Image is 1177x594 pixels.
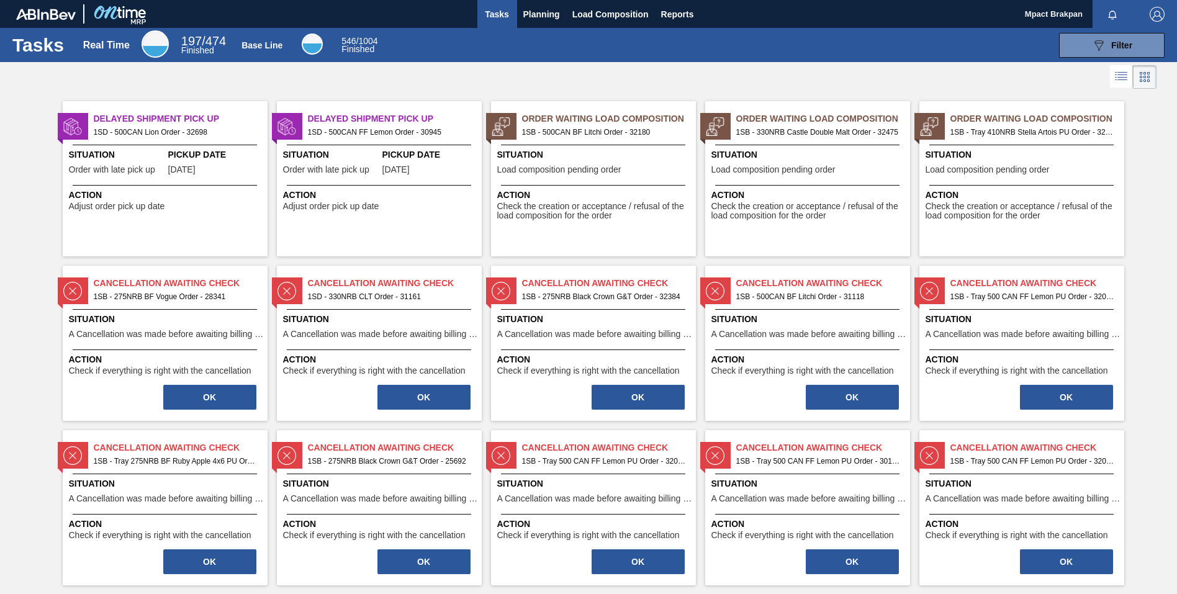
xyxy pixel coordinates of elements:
div: Complete task: 2289855 [1019,548,1114,575]
span: A Cancellation was made before awaiting billing stage [497,494,693,503]
img: status [492,282,510,300]
img: status [63,117,82,136]
span: Action [926,189,1121,202]
span: Check the creation or acceptance / refusal of the load composition for the order [711,202,907,221]
div: Complete task: 2289413 [162,548,258,575]
span: Check if everything is right with the cancellation [497,366,680,376]
span: Finished [341,44,374,54]
button: OK [1020,549,1113,574]
div: Real Time [181,36,226,55]
span: Situation [926,313,1121,326]
span: Situation [69,148,165,161]
span: 1SB - 275NRB BF Vogue Order - 28341 [94,290,258,304]
div: Complete task: 2289308 [805,384,900,411]
span: A Cancellation was made before awaiting billing stage [926,330,1121,339]
div: Real Time [142,30,169,58]
span: Check if everything is right with the cancellation [69,366,251,376]
span: Check if everything is right with the cancellation [926,366,1108,376]
span: Action [69,518,264,531]
span: Order Waiting Load Composition [950,112,1124,125]
span: Planning [523,7,560,22]
span: 1SB - 500CAN BF Litchi Order - 31118 [736,290,900,304]
span: Situation [497,313,693,326]
span: Action [926,518,1121,531]
span: 1SD - 500CAN Lion Order - 32698 [94,125,258,139]
span: 1SB - Tray 500 CAN FF Lemon PU Order - 32074 [522,454,686,468]
img: status [492,446,510,465]
span: A Cancellation was made before awaiting billing stage [711,330,907,339]
span: Action [497,353,693,366]
button: Notifications [1093,6,1132,23]
span: Adjust order pick up date [283,202,379,211]
span: Situation [497,148,693,161]
img: status [277,282,296,300]
span: A Cancellation was made before awaiting billing stage [283,494,479,503]
span: Check if everything is right with the cancellation [283,366,466,376]
span: 08/21/2025 [382,165,410,174]
span: Load composition pending order [926,165,1050,174]
span: Reports [661,7,694,22]
span: / 1004 [341,36,377,46]
span: Check if everything is right with the cancellation [711,531,894,540]
div: Card Vision [1133,65,1157,89]
img: status [706,446,724,465]
img: status [277,117,296,136]
span: 546 [341,36,356,46]
span: Cancellation Awaiting Check [736,441,910,454]
span: Order with late pick up [283,165,369,174]
img: status [63,446,82,465]
span: 1SB - Tray 500 CAN FF Lemon PU Order - 30115 [736,454,900,468]
span: 197 [181,34,202,48]
div: Complete task: 2289854 [805,548,900,575]
span: Situation [926,148,1121,161]
span: Pickup Date [168,148,264,161]
span: Cancellation Awaiting Check [950,277,1124,290]
div: Complete task: 2289190 [162,384,258,411]
button: OK [806,385,899,410]
span: A Cancellation was made before awaiting billing stage [926,494,1121,503]
img: TNhmsLtSVTkK8tSr43FrP2fwEKptu5GPRR3wAAAABJRU5ErkJggg== [16,9,76,20]
span: Situation [283,477,479,490]
button: OK [163,385,256,410]
div: List Vision [1110,65,1133,89]
button: Filter [1059,33,1165,58]
span: Action [283,518,479,531]
span: Check if everything is right with the cancellation [711,366,894,376]
span: Tasks [484,7,511,22]
span: Situation [711,148,907,161]
span: / 474 [181,34,226,48]
img: status [706,282,724,300]
img: status [920,117,939,136]
span: Cancellation Awaiting Check [522,277,696,290]
span: Situation [69,313,264,326]
div: Complete task: 2289853 [590,548,686,575]
span: Check if everything is right with the cancellation [497,531,680,540]
span: Action [711,518,907,531]
button: OK [163,549,256,574]
div: Base Line [302,34,323,55]
span: Order Waiting Load Composition [736,112,910,125]
span: Cancellation Awaiting Check [736,277,910,290]
img: status [920,282,939,300]
img: status [920,446,939,465]
button: OK [377,385,471,410]
div: Real Time [83,40,130,51]
span: 1SB - 330NRB Castle Double Malt Order - 32475 [736,125,900,139]
span: A Cancellation was made before awaiting billing stage [69,330,264,339]
div: Complete task: 2289637 [376,548,472,575]
span: Action [711,189,907,202]
img: Logout [1150,7,1165,22]
div: Complete task: 2289193 [376,384,472,411]
span: 10/09/2025 [168,165,196,174]
span: Filter [1111,40,1132,50]
span: Check the creation or acceptance / refusal of the load composition for the order [497,202,693,221]
span: Cancellation Awaiting Check [94,441,268,454]
div: Complete task: 2289253 [590,384,686,411]
span: Check if everything is right with the cancellation [926,531,1108,540]
button: OK [1020,385,1113,410]
span: Check if everything is right with the cancellation [69,531,251,540]
span: Situation [283,148,379,161]
span: Finished [181,45,214,55]
span: Action [497,189,693,202]
span: Action [69,189,264,202]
